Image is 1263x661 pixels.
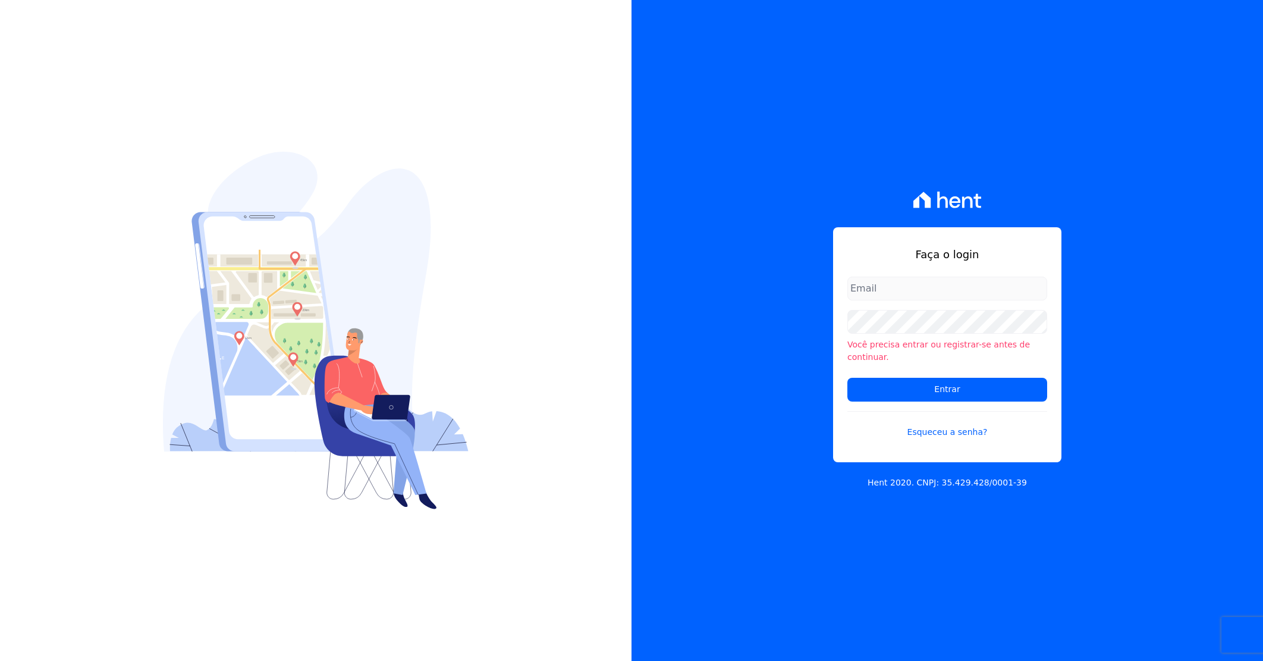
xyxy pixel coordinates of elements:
img: Login [163,152,469,509]
input: Entrar [847,378,1047,402]
a: Esqueceu a senha? [847,411,1047,438]
li: Você precisa entrar ou registrar-se antes de continuar. [847,339,1047,364]
input: Email [847,277,1047,300]
h1: Faça o login [847,246,1047,262]
p: Hent 2020. CNPJ: 35.429.428/0001-39 [868,477,1027,489]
